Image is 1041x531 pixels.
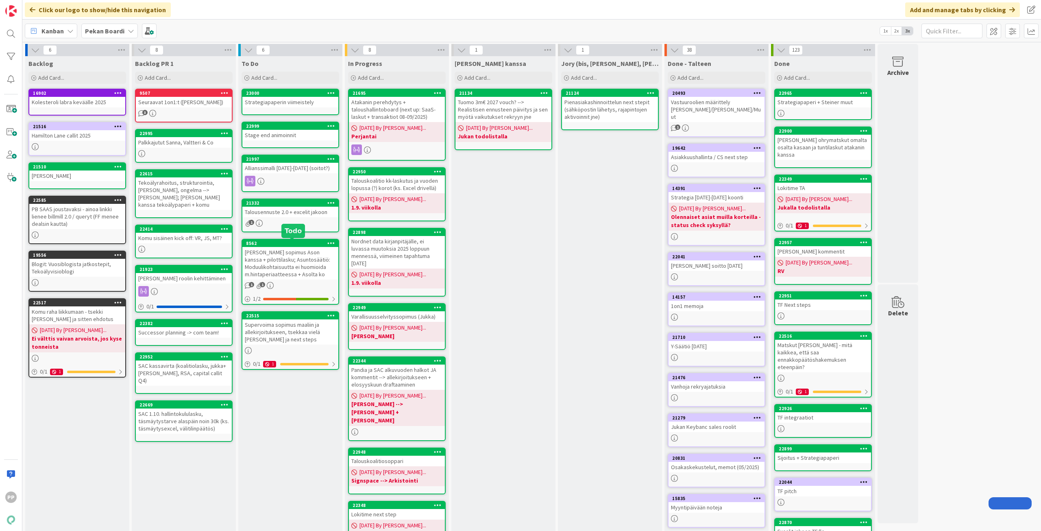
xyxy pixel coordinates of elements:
[33,197,125,203] div: 22585
[775,405,871,423] div: 22926TF integraatiot
[29,97,125,107] div: Kolesteroli labra keväälle 2025
[139,131,232,136] div: 22995
[349,229,445,269] div: 22898Nordnet data kirjanpitäjälle, ei luvassa muutoksia 2025 loppuun mennessä, viimeinen tapahtum...
[562,90,658,122] div: 21124Pienasiakashinnoittelun next stepit (sähköpostin lähetys, rajapintojen aktivoinnit jne)
[353,503,445,508] div: 22348
[353,449,445,455] div: 22948
[139,171,232,177] div: 22615
[85,27,124,35] b: Pekan Boardi
[921,24,982,38] input: Quick Filter...
[139,321,232,326] div: 22382
[775,445,871,452] div: 22899
[775,452,871,463] div: Sijoitus + Strategiapaperi
[136,401,232,409] div: 22669
[353,229,445,235] div: 22898
[775,246,871,257] div: [PERSON_NAME] kommentit
[5,5,17,17] img: Visit kanbanzone.com
[251,74,277,81] span: Add Card...
[246,90,338,96] div: 23000
[5,514,17,526] img: avatar
[246,123,338,129] div: 22999
[136,353,232,361] div: 22952
[779,90,871,96] div: 22965
[136,273,232,284] div: [PERSON_NAME] roolin kehittäminen
[146,302,154,311] span: 0 / 1
[349,311,445,322] div: Varallisuusselvityssopimus (Jukka)
[775,221,871,231] div: 0/11
[775,340,871,372] div: Matskut [PERSON_NAME] - mitä kaikkea, että saa ennakkopäätöshakemuksen eteenpäin?
[349,357,445,390] div: 22344Pandia ja SAC alkuvuoden halkot JA kommentit --> allekirjoitukseen + elosyyskuun draftaaminen
[136,327,232,338] div: Successor planning -> com team!
[242,122,338,140] div: 22999Stage end animoinnit
[455,90,551,122] div: 21134Tuomo 3m€ 2027 vouch? --> Realistisen ennusteen päivitys ja sen myötä vaikutukset rekryyn jne
[242,155,338,163] div: 21997
[348,303,446,350] a: 22949Varallisuusselvityssopimus (Jukka)[DATE] By [PERSON_NAME]...[PERSON_NAME]
[242,239,339,305] a: 8562[PERSON_NAME] sopimus Ason kanssa + pilottilasku; Asuntosäätiö: Moduulikohtaisuutta ei huomio...
[779,293,871,299] div: 22951
[775,175,871,183] div: 22349
[349,229,445,236] div: 22898
[136,90,232,107] div: 9507Seuraavat 1on1:t ([PERSON_NAME])
[775,479,871,496] div: 22044TF pitch
[349,168,445,175] div: 22950
[775,175,871,193] div: 22349Lokitime TA
[33,90,125,96] div: 16902
[242,90,338,97] div: 23000
[562,97,658,122] div: Pienasiakashinnoittelun next stepit (sähköpostin lähetys, rajapintojen aktivoinnit jne)
[774,291,872,325] a: 22951TF Next steps
[358,74,384,81] span: Add Card...
[359,391,426,400] span: [DATE] By [PERSON_NAME]...
[349,448,445,456] div: 22948
[351,476,442,485] b: Signspace --> Arkistointi
[349,448,445,466] div: 22948Talouskoalitiosoppari
[33,300,125,306] div: 22517
[29,163,125,170] div: 21510
[28,122,126,156] a: 21516Hamilton Lane callit 2025
[669,260,764,271] div: [PERSON_NAME] soitto [DATE]
[668,144,765,177] a: 19642Asiakkuushallinta / CS next step
[464,74,490,81] span: Add Card...
[136,320,232,327] div: 22382
[136,130,232,137] div: 22995
[135,89,233,122] a: 9507Seuraavat 1on1:t ([PERSON_NAME])
[775,479,871,486] div: 22044
[136,361,232,386] div: SAC kassavirta (koalitiolasku, jukka+[PERSON_NAME], RSA, capital callit Q4)
[779,520,871,525] div: 22870
[136,266,232,284] div: 21923[PERSON_NAME] roolin kehittäminen
[669,144,764,162] div: 19642Asiakkuushallinta / CS next step
[672,294,764,300] div: 14157
[671,213,762,229] b: Olennaiset asiat muilla korteilla - status check syksyllä?
[786,195,852,203] span: [DATE] By [PERSON_NAME]...
[246,313,338,319] div: 22515
[775,519,871,526] div: 22870
[242,199,339,232] a: 21332Talousennuste 2.0 + excelit jakoon
[669,341,764,352] div: Y-Säätiö [DATE]
[669,502,764,513] div: Myyntipäivään noteja
[775,405,871,412] div: 22926
[669,455,764,472] div: 20831Osakaskekustelut, memot (05/2025)
[455,89,552,150] a: 21134Tuomo 3m€ 2027 vouch? --> Realistisen ennusteen päivitys ja sen myötä vaikutukset rekryyn jn...
[242,247,338,280] div: [PERSON_NAME] sopimus Ason kanssa + pilottilasku; Asuntosäätiö: Moduulikohtaisuutta ei huomioida ...
[28,162,126,189] a: 21510[PERSON_NAME]
[349,97,445,122] div: Atakanin perehdytys + taloushallintoboard (next up: SaaS-laskut + transaktiot 08-09/2025)
[779,479,871,485] div: 22044
[774,238,872,285] a: 22957[PERSON_NAME] kommentit[DATE] By [PERSON_NAME]...RV
[775,332,871,340] div: 22516
[242,97,338,107] div: Strategiapaperin viimeistely
[25,2,171,17] div: Click our logo to show/hide this navigation
[774,89,872,120] a: 22965Strategiapaperi + Steiner muut
[242,90,338,107] div: 23000Strategiapaperin viimeistely
[786,221,793,230] span: 0 / 1
[242,207,338,217] div: Talousennuste 2.0 + excelit jakoon
[774,478,872,511] a: 22044TF pitch
[669,495,764,513] div: 15835Myyntipäivään noteja
[33,164,125,170] div: 21510
[774,175,872,232] a: 22349Lokitime TA[DATE] By [PERSON_NAME]...Jukalla todolistalla0/11
[136,353,232,386] div: 22952SAC kassavirta (koalitiolasku, jukka+[PERSON_NAME], RSA, capital callit Q4)
[40,326,107,334] span: [DATE] By [PERSON_NAME]...
[775,239,871,257] div: 22957[PERSON_NAME] kommentit
[260,282,265,287] span: 1
[349,90,445,97] div: 21695
[779,406,871,411] div: 22926
[242,155,338,173] div: 21997Allianssimalli [DATE]-[DATE] (soitot?)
